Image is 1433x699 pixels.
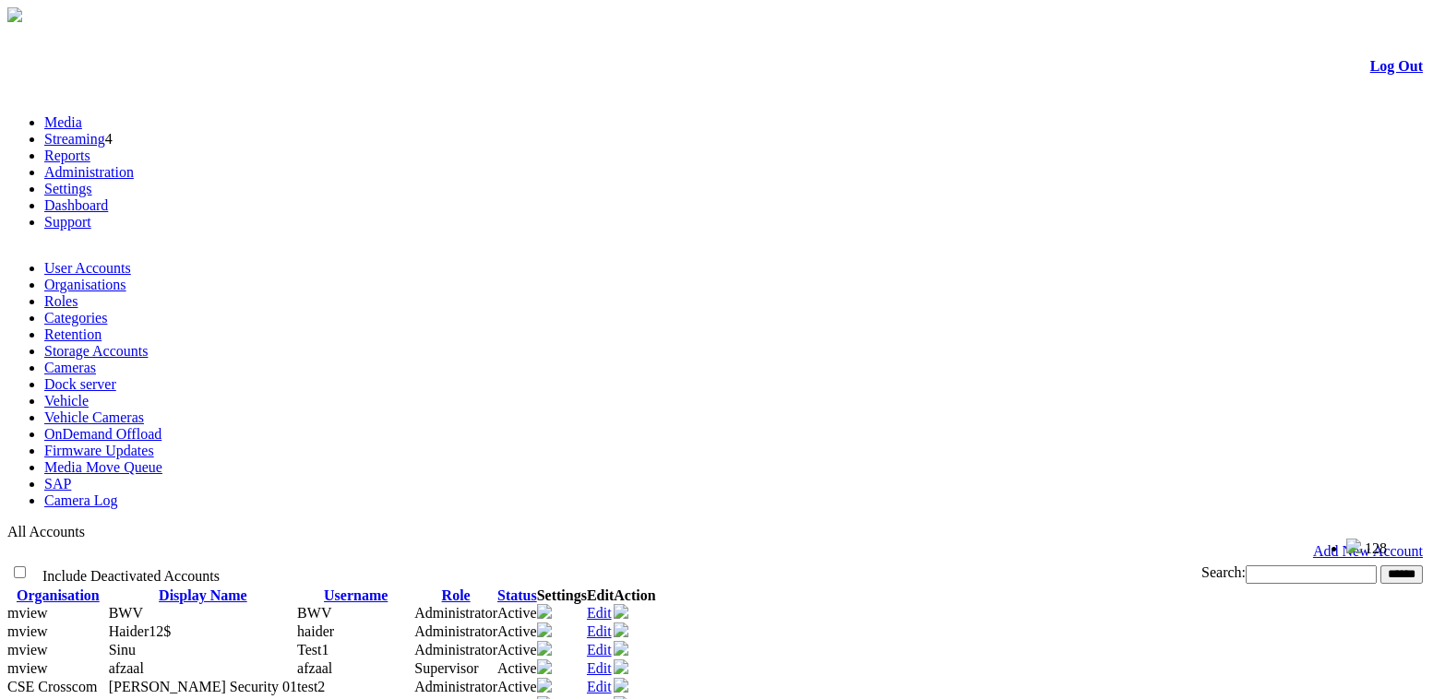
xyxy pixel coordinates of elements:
[442,587,471,603] a: Role
[44,260,131,276] a: User Accounts
[537,641,552,656] img: camera24.png
[7,623,48,639] span: mview
[44,293,78,309] a: Roles
[614,641,628,656] img: user-active-green-icon.svg
[614,680,628,695] a: Deactivate
[587,587,614,604] th: Edit
[324,587,388,603] a: Username
[414,604,497,622] td: Administrator
[44,277,126,292] a: Organisations
[614,606,628,622] a: Deactivate
[614,661,628,677] a: Deactivate
[414,659,497,678] td: Supervisor
[44,326,102,342] a: Retention
[537,678,552,693] img: camera24.png
[7,605,48,621] span: mview
[297,679,325,694] span: test2
[614,587,655,604] th: Action
[44,476,71,492] a: SAP
[614,659,628,674] img: user-active-green-icon.svg
[109,660,144,676] span: Contact Method: SMS and Email
[537,622,552,637] img: camera24.png
[1346,539,1361,553] img: bell25.png
[497,678,537,696] td: Active
[44,197,108,213] a: Dashboard
[44,114,82,130] a: Media
[1152,539,1309,553] span: Welcome, BWV (Administrator)
[497,641,537,659] td: Active
[614,678,628,693] img: user-active-green-icon.svg
[159,587,247,603] a: Display Name
[7,642,48,658] span: mview
[44,360,96,375] a: Cameras
[297,623,334,639] span: haider
[414,622,497,641] td: Administrator
[44,214,91,230] a: Support
[42,568,220,584] span: Include Deactivated Accounts
[109,679,297,694] span: Contact Method: SMS and Email
[109,642,136,658] span: Contact Method: SMS and Email
[109,605,143,621] span: Contact Method: None
[7,679,97,694] span: CSE Crosscom
[105,131,113,147] span: 4
[537,587,587,604] th: Settings
[414,641,497,659] td: Administrator
[614,624,628,640] a: Deactivate
[297,660,332,676] span: afzaal
[44,310,107,326] a: Categories
[7,524,85,539] span: All Accounts
[587,623,612,639] a: Edit
[7,7,22,22] img: arrow-3.png
[44,164,134,180] a: Administration
[587,660,612,676] a: Edit
[44,459,162,475] a: Media Move Queue
[44,131,105,147] a: Streaming
[17,587,100,603] a: Organisation
[587,642,612,658] a: Edit
[44,393,89,409] a: Vehicle
[297,605,331,621] span: BWV
[109,623,172,639] span: Contact Method: SMS and Email
[497,659,537,678] td: Active
[587,605,612,621] a: Edit
[497,587,537,603] a: Status
[587,679,612,694] a: Edit
[497,604,537,622] td: Active
[497,622,537,641] td: Active
[414,678,497,696] td: Administrator
[699,564,1423,584] div: Search:
[297,642,328,658] span: Test1
[614,604,628,619] img: user-active-green-icon.svg
[44,148,90,163] a: Reports
[44,426,161,442] a: OnDemand Offload
[44,443,154,458] a: Firmware Updates
[614,643,628,658] a: Deactivate
[44,343,148,359] a: Storage Accounts
[44,376,116,392] a: Dock server
[537,659,552,674] img: camera24.png
[7,660,48,676] span: mview
[537,604,552,619] img: camera24.png
[1365,540,1387,556] span: 128
[44,492,118,508] a: Camera Log
[1370,58,1423,74] a: Log Out
[614,622,628,637] img: user-active-green-icon.svg
[44,409,144,425] a: Vehicle Cameras
[44,181,92,196] a: Settings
